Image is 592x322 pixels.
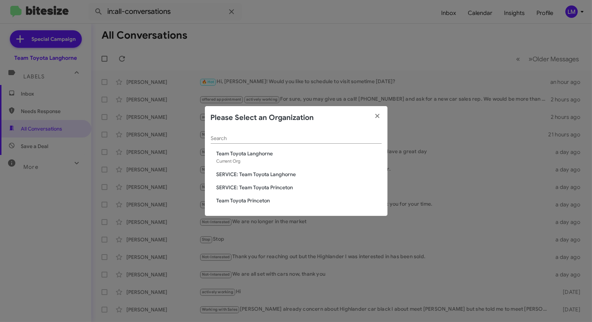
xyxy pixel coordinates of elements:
[211,112,314,124] h2: Please Select an Organization
[217,150,382,157] span: Team Toyota Langhorne
[217,158,241,164] span: Current Org
[217,171,382,178] span: SERVICE: Team Toyota Langhorne
[217,184,382,191] span: SERVICE: Team Toyota Princeton
[217,197,382,204] span: Team Toyota Princeton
